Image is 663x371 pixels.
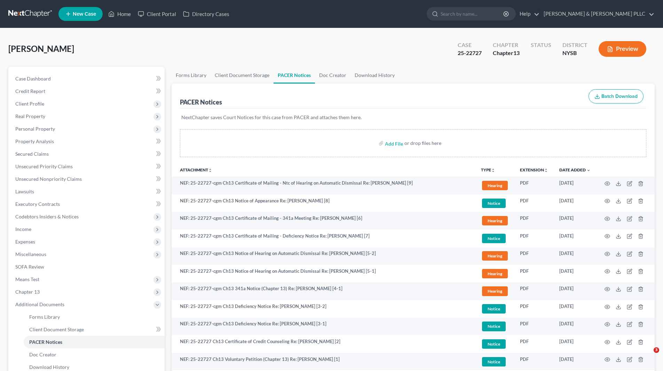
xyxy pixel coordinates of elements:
[514,318,554,335] td: PDF
[481,168,495,172] button: TYPEunfold_more
[15,251,46,257] span: Miscellaneous
[10,173,165,185] a: Unsecured Nonpriority Claims
[554,194,596,212] td: [DATE]
[15,264,44,270] span: SOFA Review
[172,300,475,318] td: NEF: 25-22727-cgm Ch13 Deficiency Notice Re: [PERSON_NAME] [3-2]
[482,322,506,331] span: Notice
[15,101,44,107] span: Client Profile
[24,348,165,361] a: Doc Creator
[15,138,54,144] span: Property Analysis
[482,251,508,261] span: Hearing
[24,323,165,336] a: Client Document Storage
[554,247,596,265] td: [DATE]
[482,286,508,296] span: Hearing
[482,304,506,314] span: Notice
[599,41,646,57] button: Preview
[514,247,554,265] td: PDF
[172,353,475,371] td: NEF: 25-22727 Ch13 Voluntary Petition (Chapter 13) Re: [PERSON_NAME] [1]
[554,318,596,335] td: [DATE]
[315,67,350,84] a: Doc Creator
[481,233,509,244] a: Notice
[514,194,554,212] td: PDF
[481,285,509,297] a: Hearing
[514,335,554,353] td: PDF
[15,214,79,219] span: Codebtors Insiders & Notices
[172,318,475,335] td: NEF: 25-22727-cgm Ch13 Deficiency Notice Re: [PERSON_NAME] [3-1]
[481,338,509,350] a: Notice
[10,185,165,198] a: Lawsuits
[29,314,60,320] span: Forms Library
[8,44,74,54] span: [PERSON_NAME]
[404,140,441,147] div: or drop files here
[172,247,475,265] td: NEF: 25-22727-cgm Ch13 Notice of Hearing on Automatic Dismissal Re: [PERSON_NAME] [5-2]
[481,268,509,279] a: Hearing
[514,353,554,371] td: PDF
[639,347,656,364] iframe: Intercom live chat
[458,49,482,57] div: 25-22727
[15,113,45,119] span: Real Property
[181,114,645,121] p: NextChapter saves Court Notices for this case from PACER and attaches them here.
[514,283,554,300] td: PDF
[274,67,315,84] a: PACER Notices
[15,301,64,307] span: Additional Documents
[211,67,274,84] a: Client Document Storage
[481,320,509,332] a: Notice
[601,93,638,99] span: Batch Download
[208,168,212,172] i: unfold_more
[10,135,165,148] a: Property Analysis
[29,339,62,345] span: PACER Notices
[554,212,596,230] td: [DATE]
[10,85,165,98] a: Credit Report
[554,335,596,353] td: [DATE]
[24,336,165,348] a: PACER Notices
[516,8,539,20] a: Help
[586,168,591,172] i: expand_more
[554,177,596,194] td: [DATE]
[482,234,506,243] span: Notice
[554,230,596,247] td: [DATE]
[10,72,165,85] a: Case Dashboard
[180,8,233,20] a: Directory Cases
[482,181,508,190] span: Hearing
[172,194,475,212] td: NEF: 25-22727-cgm Ch13 Notice of Appearance Re: [PERSON_NAME] [8]
[481,198,509,209] a: Notice
[105,8,134,20] a: Home
[481,356,509,368] a: Notice
[540,8,654,20] a: [PERSON_NAME] & [PERSON_NAME] PLLC
[172,335,475,353] td: NEF: 25-22727 Ch13 Certificate of Credit Counseling Re: [PERSON_NAME] [2]
[15,289,40,295] span: Chapter 13
[559,167,591,172] a: Date Added expand_more
[482,269,508,278] span: Hearing
[15,226,31,232] span: Income
[481,180,509,191] a: Hearing
[10,160,165,173] a: Unsecured Priority Claims
[15,188,34,194] span: Lawsuits
[482,199,506,208] span: Notice
[15,151,49,157] span: Secured Claims
[15,163,73,169] span: Unsecured Priority Claims
[10,148,165,160] a: Secured Claims
[350,67,399,84] a: Download History
[180,167,212,172] a: Attachmentunfold_more
[29,351,56,357] span: Doc Creator
[544,168,548,172] i: unfold_more
[10,198,165,210] a: Executory Contracts
[10,261,165,273] a: SOFA Review
[29,364,69,370] span: Download History
[482,339,506,349] span: Notice
[172,230,475,247] td: NEF: 25-22727-cgm Ch13 Certificate of Mailing - Deficiency Notice Re: [PERSON_NAME] [7]
[589,89,644,104] button: Batch Download
[493,41,520,49] div: Chapter
[15,201,60,207] span: Executory Contracts
[654,347,659,353] span: 3
[172,283,475,300] td: NEF: 25-22727-cgm Ch13 341a Notice (Chapter 13) Re: [PERSON_NAME] [4-1]
[15,239,35,245] span: Expenses
[531,41,551,49] div: Status
[562,49,587,57] div: NYSB
[514,212,554,230] td: PDF
[554,300,596,318] td: [DATE]
[554,353,596,371] td: [DATE]
[514,177,554,194] td: PDF
[15,276,39,282] span: Means Test
[15,126,55,132] span: Personal Property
